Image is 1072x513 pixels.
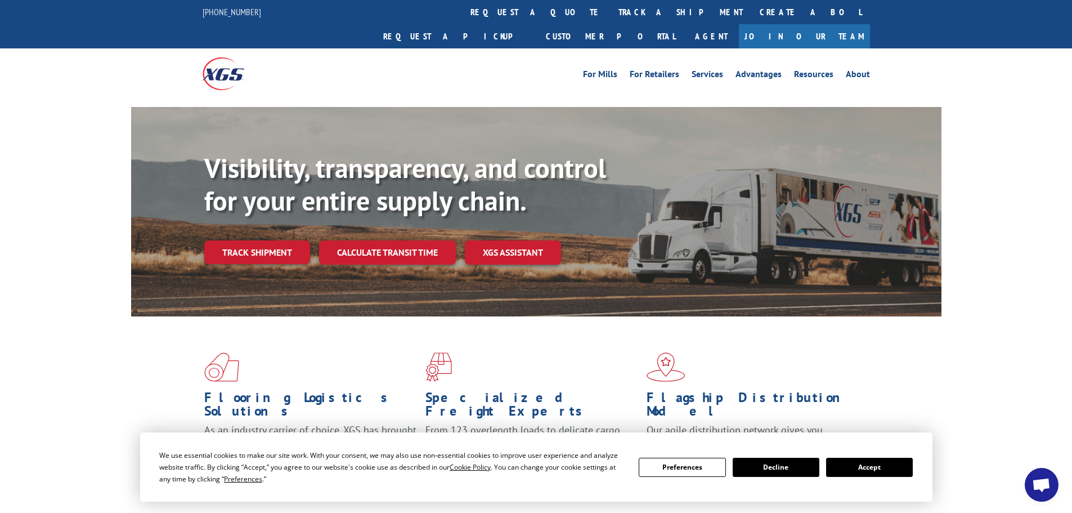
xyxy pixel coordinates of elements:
[739,24,870,48] a: Join Our Team
[684,24,739,48] a: Agent
[425,391,638,423] h1: Specialized Freight Experts
[140,432,932,502] div: Cookie Consent Prompt
[583,70,617,82] a: For Mills
[465,240,561,265] a: XGS ASSISTANT
[159,449,625,485] div: We use essential cookies to make our site work. With your consent, we may also use non-essential ...
[794,70,833,82] a: Resources
[1025,468,1058,502] div: Open chat
[647,423,854,450] span: Our agile distribution network gives you nationwide inventory management on demand.
[224,474,262,484] span: Preferences
[846,70,870,82] a: About
[425,353,452,382] img: xgs-icon-focused-on-flooring-red
[425,423,638,474] p: From 123 overlength loads to delicate cargo, our experienced staff knows the best way to move you...
[639,458,725,477] button: Preferences
[204,150,606,218] b: Visibility, transparency, and control for your entire supply chain.
[735,70,782,82] a: Advantages
[203,6,261,17] a: [PHONE_NUMBER]
[692,70,723,82] a: Services
[647,391,859,423] h1: Flagship Distribution Model
[647,353,685,382] img: xgs-icon-flagship-distribution-model-red
[733,458,819,477] button: Decline
[630,70,679,82] a: For Retailers
[204,353,239,382] img: xgs-icon-total-supply-chain-intelligence-red
[204,391,417,423] h1: Flooring Logistics Solutions
[319,240,456,265] a: Calculate transit time
[537,24,684,48] a: Customer Portal
[375,24,537,48] a: Request a pickup
[204,423,416,463] span: As an industry carrier of choice, XGS has brought innovation and dedication to flooring logistics...
[826,458,913,477] button: Accept
[204,240,310,264] a: Track shipment
[450,462,491,472] span: Cookie Policy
